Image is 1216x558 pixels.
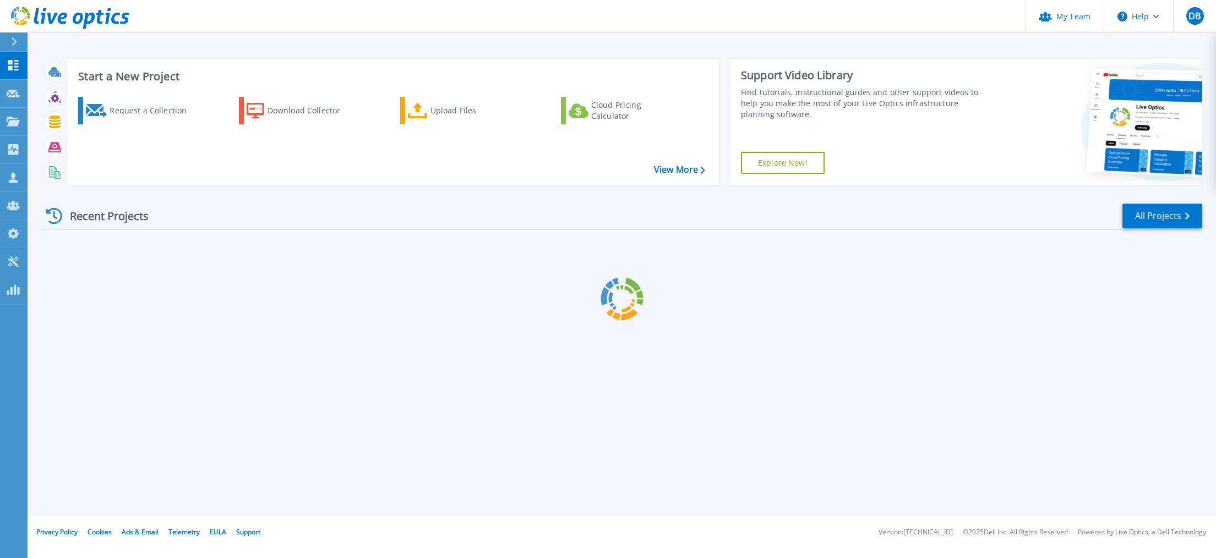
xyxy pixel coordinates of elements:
a: All Projects [1122,204,1202,228]
a: Download Collector [239,97,362,124]
div: Find tutorials, instructional guides and other support videos to help you make the most of your L... [741,87,984,120]
li: Version: [TECHNICAL_ID] [879,529,953,536]
div: Upload Files [430,100,519,122]
div: Download Collector [268,100,356,122]
div: Support Video Library [741,68,984,83]
a: Explore Now! [741,152,825,174]
a: Support [236,527,260,537]
li: Powered by Live Optics, a Dell Technology [1078,529,1206,536]
div: Cloud Pricing Calculator [591,100,679,122]
a: Cloud Pricing Calculator [561,97,684,124]
a: Telemetry [168,527,200,537]
a: Privacy Policy [36,527,78,537]
a: Request a Collection [78,97,201,124]
li: © 2025 Dell Inc. All Rights Reserved [963,529,1068,536]
span: DB [1188,12,1201,20]
a: View More [654,165,705,175]
a: Cookies [88,527,112,537]
a: EULA [210,527,226,537]
div: Recent Projects [42,203,163,229]
a: Upload Files [400,97,523,124]
div: Request a Collection [110,100,198,122]
a: Ads & Email [122,527,159,537]
h3: Start a New Project [78,70,705,83]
